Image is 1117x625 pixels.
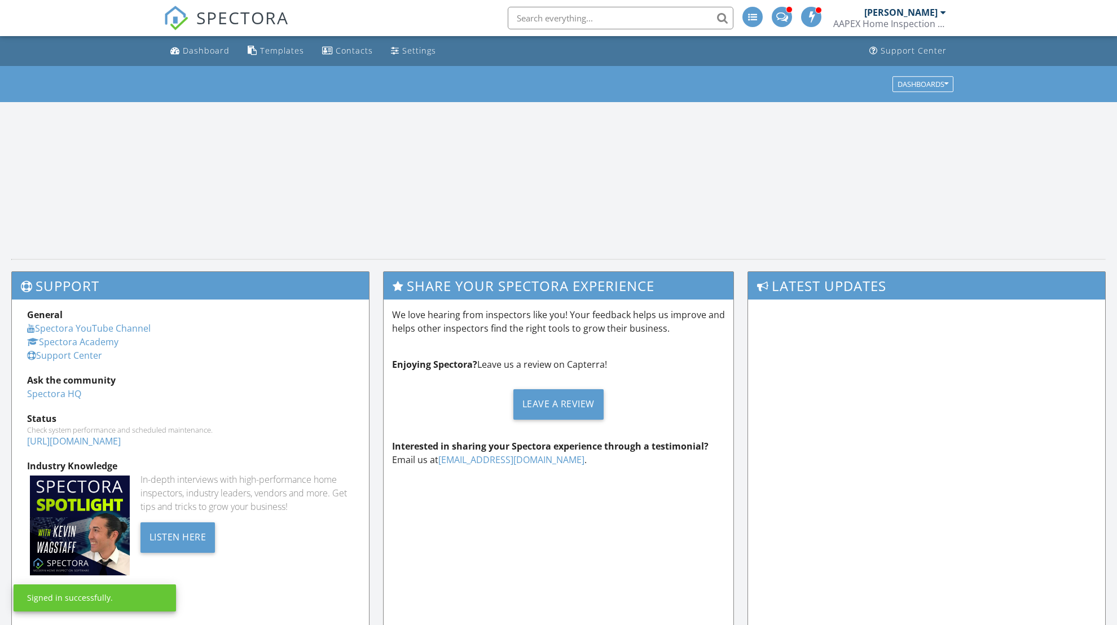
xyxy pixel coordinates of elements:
div: Signed in successfully. [27,592,113,604]
div: Industry Knowledge [27,459,354,473]
h3: Share Your Spectora Experience [384,272,734,300]
div: Listen Here [140,522,216,553]
div: Support Center [881,45,947,56]
div: Leave a Review [513,389,604,420]
a: [EMAIL_ADDRESS][DOMAIN_NAME] [438,454,584,466]
a: Listen Here [140,530,216,543]
img: The Best Home Inspection Software - Spectora [164,6,188,30]
div: Templates [260,45,304,56]
div: Status [27,412,354,425]
div: Dashboard [183,45,230,56]
a: Contacts [318,41,377,61]
div: Contacts [336,45,373,56]
input: Search everything... [508,7,733,29]
div: Settings [402,45,436,56]
div: [PERSON_NAME] [864,7,938,18]
a: Templates [243,41,309,61]
a: Settings [386,41,441,61]
strong: General [27,309,63,321]
a: [URL][DOMAIN_NAME] [27,435,121,447]
p: Email us at . [392,439,725,466]
a: Support Center [865,41,951,61]
a: Spectora HQ [27,388,81,400]
div: AAPEX Home Inspection Services [833,18,946,29]
div: In-depth interviews with high-performance home inspectors, industry leaders, vendors and more. Ge... [140,473,354,513]
p: Leave us a review on Capterra! [392,358,725,371]
a: Spectora Academy [27,336,118,348]
strong: Enjoying Spectora? [392,358,477,371]
img: Spectoraspolightmain [30,476,130,575]
div: Ask the community [27,373,354,387]
div: Check system performance and scheduled maintenance. [27,425,354,434]
a: Support Center [27,349,102,362]
a: SPECTORA [164,15,289,39]
a: Leave a Review [392,380,725,428]
span: SPECTORA [196,6,289,29]
a: Dashboard [166,41,234,61]
h3: Latest Updates [748,272,1105,300]
button: Dashboards [892,76,953,92]
div: Dashboards [898,80,948,88]
a: Spectora YouTube Channel [27,322,151,334]
h3: Support [12,272,369,300]
p: We love hearing from inspectors like you! Your feedback helps us improve and helps other inspecto... [392,308,725,335]
strong: Interested in sharing your Spectora experience through a testimonial? [392,440,709,452]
